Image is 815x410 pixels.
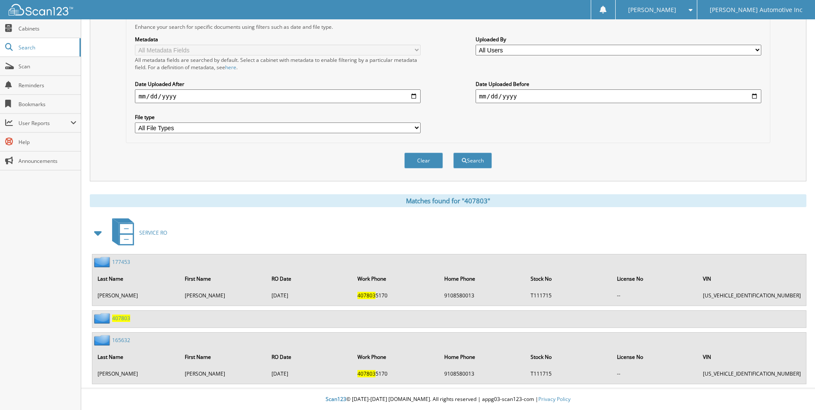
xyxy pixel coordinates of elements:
label: Metadata [135,36,421,43]
td: [PERSON_NAME] [93,367,180,381]
img: scan123-logo-white.svg [9,4,73,15]
span: Scan123 [326,395,346,403]
span: Reminders [18,82,76,89]
th: License No [613,348,698,366]
td: [PERSON_NAME] [93,288,180,303]
label: File type [135,113,421,121]
label: Date Uploaded After [135,80,421,88]
span: 407803 [357,370,375,377]
td: T111715 [526,367,611,381]
th: First Name [180,348,267,366]
img: folder2.png [94,335,112,346]
th: Stock No [526,348,611,366]
th: Work Phone [353,270,439,288]
a: Privacy Policy [538,395,571,403]
th: RO Date [267,270,352,288]
span: Scan [18,63,76,70]
th: Home Phone [440,270,526,288]
span: [PERSON_NAME] [628,7,676,12]
td: 5170 [353,288,439,303]
span: Help [18,138,76,146]
td: 5170 [353,367,439,381]
img: folder2.png [94,313,112,324]
div: All metadata fields are searched by default. Select a cabinet with metadata to enable filtering b... [135,56,421,71]
th: License No [613,270,698,288]
th: Last Name [93,348,180,366]
td: T111715 [526,288,611,303]
td: [US_VEHICLE_IDENTIFICATION_NUMBER] [699,367,805,381]
img: folder2.png [94,257,112,267]
label: Uploaded By [476,36,761,43]
label: Date Uploaded Before [476,80,761,88]
span: 407803 [357,292,375,299]
div: © [DATE]-[DATE] [DOMAIN_NAME]. All rights reserved | appg03-scan123-com | [81,389,815,410]
span: Announcements [18,157,76,165]
a: 165632 [112,337,130,344]
button: Clear [404,153,443,168]
td: [US_VEHICLE_IDENTIFICATION_NUMBER] [699,288,805,303]
td: -- [613,288,698,303]
td: [DATE] [267,288,352,303]
input: start [135,89,421,103]
span: [PERSON_NAME] Automotive Inc [710,7,803,12]
a: SERVICE RO [107,216,167,250]
th: Last Name [93,270,180,288]
button: Search [453,153,492,168]
span: User Reports [18,119,70,127]
th: Stock No [526,270,611,288]
th: RO Date [267,348,352,366]
a: 407803 [112,315,130,322]
span: Search [18,44,75,51]
td: 9108580013 [440,288,526,303]
th: VIN [699,270,805,288]
th: VIN [699,348,805,366]
td: [PERSON_NAME] [180,367,267,381]
a: 177453 [112,258,130,266]
span: SERVICE RO [139,229,167,236]
td: -- [613,367,698,381]
th: Work Phone [353,348,439,366]
div: Matches found for "407803" [90,194,806,207]
th: Home Phone [440,348,526,366]
input: end [476,89,761,103]
td: [PERSON_NAME] [180,288,267,303]
td: 9108580013 [440,367,526,381]
th: First Name [180,270,267,288]
td: [DATE] [267,367,352,381]
iframe: Chat Widget [772,369,815,410]
span: Cabinets [18,25,76,32]
a: here [225,64,236,71]
span: Bookmarks [18,101,76,108]
div: Enhance your search for specific documents using filters such as date and file type. [131,23,765,31]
